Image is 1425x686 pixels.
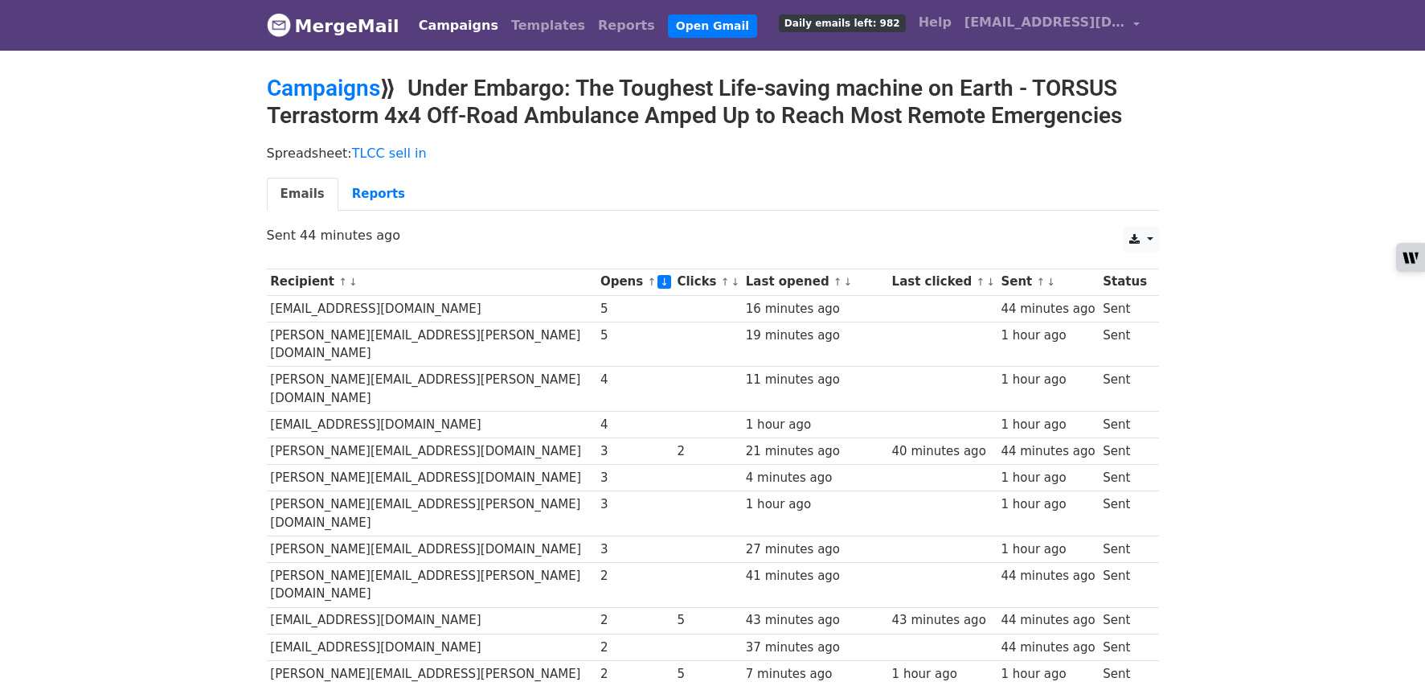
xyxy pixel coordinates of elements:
[1099,491,1150,536] td: Sent
[1046,276,1055,288] a: ↓
[746,665,884,684] div: 7 minutes ago
[1036,276,1045,288] a: ↑
[592,10,661,42] a: Reports
[267,563,597,608] td: [PERSON_NAME][EMAIL_ADDRESS][PERSON_NAME][DOMAIN_NAME]
[600,327,670,345] div: 5
[600,300,670,318] div: 5
[657,275,671,289] a: ↓
[1099,563,1150,608] td: Sent
[600,665,670,684] div: 2
[746,327,884,345] div: 19 minutes ago
[1001,442,1095,461] div: 44 minutes ago
[600,495,670,514] div: 3
[1001,567,1095,585] div: 44 minutes ago
[267,412,597,438] td: [EMAIL_ADDRESS][DOMAIN_NAME]
[267,9,399,43] a: MergeMail
[746,300,884,318] div: 16 minutes ago
[1001,300,1095,318] div: 44 minutes ago
[600,540,670,559] div: 3
[600,611,670,630] div: 2
[888,269,997,295] th: Last clicked
[892,442,993,461] div: 40 minutes ago
[647,276,656,288] a: ↑
[668,14,757,38] a: Open Gmail
[267,269,597,295] th: Recipient
[1001,665,1095,684] div: 1 hour ago
[600,442,670,461] div: 3
[746,567,884,585] div: 41 minutes ago
[1001,327,1095,345] div: 1 hour ago
[352,146,427,161] a: TLCC sell in
[600,371,670,389] div: 4
[1001,371,1095,389] div: 1 hour ago
[833,276,842,288] a: ↑
[1099,438,1150,465] td: Sent
[267,75,1159,129] h2: ⟫ Under Embargo: The Toughest Life-saving machine on Earth - TORSUS Terrastorm 4x4 Off-Road Ambul...
[1099,322,1150,367] td: Sent
[746,371,884,389] div: 11 minutes ago
[267,491,597,536] td: [PERSON_NAME][EMAIL_ADDRESS][PERSON_NAME][DOMAIN_NAME]
[600,639,670,657] div: 2
[267,536,597,562] td: [PERSON_NAME][EMAIL_ADDRESS][DOMAIN_NAME]
[742,269,888,295] th: Last opened
[986,276,995,288] a: ↓
[1099,465,1150,491] td: Sent
[958,6,1146,44] a: [EMAIL_ADDRESS][DOMAIN_NAME]
[267,178,338,211] a: Emails
[267,367,597,412] td: [PERSON_NAME][EMAIL_ADDRESS][PERSON_NAME][DOMAIN_NAME]
[746,416,884,434] div: 1 hour ago
[677,665,738,684] div: 5
[746,611,884,630] div: 43 minutes ago
[1001,611,1095,630] div: 44 minutes ago
[1001,540,1095,559] div: 1 hour ago
[1099,634,1150,660] td: Sent
[267,13,291,37] img: MergeMail logo
[267,634,597,660] td: [EMAIL_ADDRESS][DOMAIN_NAME]
[267,295,597,322] td: [EMAIL_ADDRESS][DOMAIN_NAME]
[1099,536,1150,562] td: Sent
[964,13,1125,32] span: [EMAIL_ADDRESS][DOMAIN_NAME]
[600,416,670,434] div: 4
[1001,639,1095,657] div: 44 minutes ago
[731,276,740,288] a: ↓
[746,442,884,461] div: 21 minutes ago
[1001,495,1095,514] div: 1 hour ago
[892,665,993,684] div: 1 hour ago
[267,465,597,491] td: [PERSON_NAME][EMAIL_ADDRESS][DOMAIN_NAME]
[1099,412,1150,438] td: Sent
[267,607,597,634] td: [EMAIL_ADDRESS][DOMAIN_NAME]
[674,269,742,295] th: Clicks
[596,269,674,295] th: Opens
[976,276,985,288] a: ↑
[746,540,884,559] div: 27 minutes ago
[1099,607,1150,634] td: Sent
[677,611,738,630] div: 5
[267,438,597,465] td: [PERSON_NAME][EMAIL_ADDRESS][DOMAIN_NAME]
[267,75,380,101] a: Campaigns
[338,276,347,288] a: ↑
[997,269,1099,295] th: Sent
[746,495,884,514] div: 1 hour ago
[267,145,1159,162] p: Spreadsheet:
[267,322,597,367] td: [PERSON_NAME][EMAIL_ADDRESS][PERSON_NAME][DOMAIN_NAME]
[1099,367,1150,412] td: Sent
[349,276,358,288] a: ↓
[1001,416,1095,434] div: 1 hour ago
[721,276,730,288] a: ↑
[912,6,958,39] a: Help
[1099,269,1150,295] th: Status
[338,178,419,211] a: Reports
[1001,469,1095,487] div: 1 hour ago
[600,469,670,487] div: 3
[779,14,906,32] span: Daily emails left: 982
[844,276,853,288] a: ↓
[892,611,993,630] div: 43 minutes ago
[412,10,505,42] a: Campaigns
[1099,295,1150,322] td: Sent
[677,442,738,461] div: 2
[772,6,912,39] a: Daily emails left: 982
[505,10,592,42] a: Templates
[600,567,670,585] div: 2
[746,639,884,657] div: 37 minutes ago
[746,469,884,487] div: 4 minutes ago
